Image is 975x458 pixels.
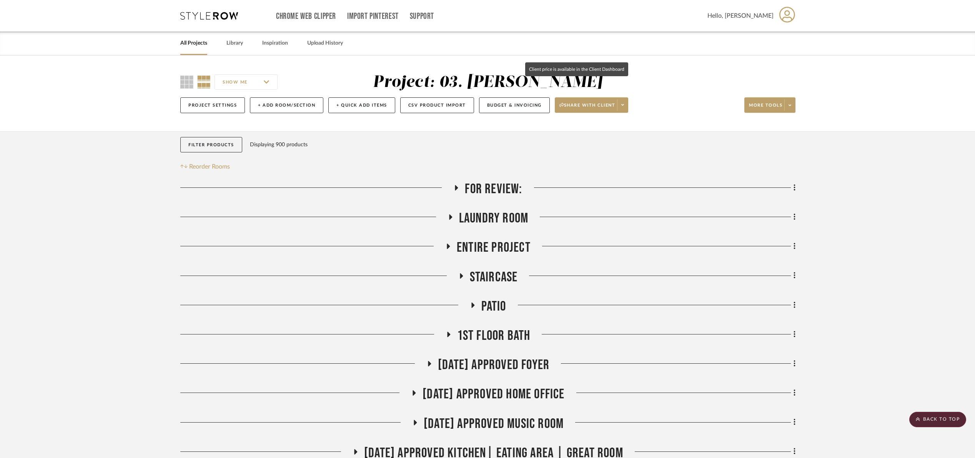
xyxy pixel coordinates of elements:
a: Library [226,38,243,48]
a: Chrome Web Clipper [276,13,336,20]
button: Project Settings [180,97,245,113]
span: Laundry Room [459,210,528,227]
button: Share with client [555,97,629,113]
span: More tools [749,102,782,114]
span: Share with client [559,102,616,114]
button: More tools [744,97,795,113]
span: [DATE] Approved Music Room [424,416,564,432]
scroll-to-top-button: BACK TO TOP [909,412,966,427]
a: Import Pinterest [347,13,399,20]
span: Hello, [PERSON_NAME] [707,11,774,20]
a: Upload History [307,38,343,48]
span: Entire Project [457,239,531,256]
button: + Quick Add Items [328,97,395,113]
a: Support [410,13,434,20]
div: Displaying 900 products [250,137,308,152]
span: [DATE] Approved Home Office [423,386,564,403]
span: [DATE] Approved Foyer [438,357,549,373]
a: All Projects [180,38,207,48]
span: 1st floor bath [457,328,531,344]
span: Reorder Rooms [189,162,230,171]
div: Project: 03. [PERSON_NAME] [373,74,602,90]
button: Budget & Invoicing [479,97,550,113]
span: Patio [481,298,506,315]
button: Reorder Rooms [180,162,230,171]
span: For Review: [465,181,522,197]
span: Staircase [470,269,518,286]
a: Inspiration [262,38,288,48]
button: + Add Room/Section [250,97,323,113]
button: CSV Product Import [400,97,474,113]
button: Filter Products [180,137,242,153]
